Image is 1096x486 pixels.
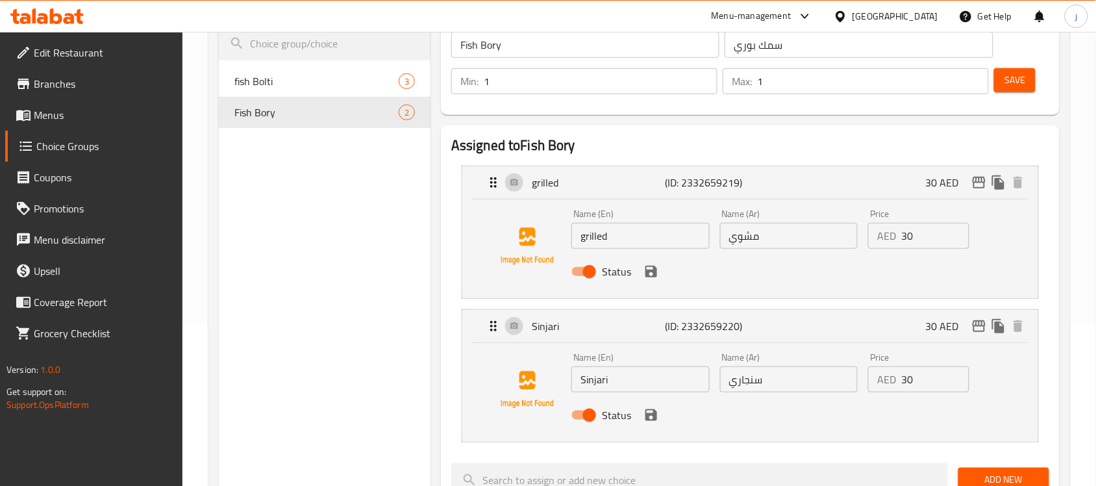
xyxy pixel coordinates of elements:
[877,372,896,387] p: AED
[5,99,183,131] a: Menus
[451,304,1049,448] li: ExpandSinjariName (En)Name (Ar)PriceAEDStatussave
[34,326,173,341] span: Grocery Checklist
[234,105,399,120] span: Fish Bory
[399,107,414,119] span: 2
[451,136,1049,155] h2: Assigned to Fish Bory
[712,8,791,24] div: Menu-management
[34,232,173,248] span: Menu disclaimer
[5,287,183,318] a: Coverage Report
[5,37,183,68] a: Edit Restaurant
[6,396,89,413] a: Support.OpsPlatform
[34,294,173,310] span: Coverage Report
[34,263,173,279] span: Upsell
[5,193,183,224] a: Promotions
[901,366,969,392] input: Please enter price
[1008,173,1028,192] button: delete
[969,173,989,192] button: edit
[532,175,665,190] p: grilled
[460,73,479,89] p: Min:
[34,107,173,123] span: Menus
[399,75,414,88] span: 3
[486,205,569,288] img: grilled
[34,45,173,60] span: Edit Restaurant
[486,348,569,431] img: Sinjari
[665,175,754,190] p: (ID: 2332659219)
[853,9,938,23] div: [GEOGRAPHIC_DATA]
[926,175,969,190] p: 30 AED
[571,366,710,392] input: Enter name En
[969,316,989,336] button: edit
[5,224,183,255] a: Menu disclaimer
[5,131,183,162] a: Choice Groups
[219,27,430,60] input: search
[6,383,66,400] span: Get support on:
[219,97,430,128] div: Fish Bory2
[5,162,183,193] a: Coupons
[34,201,173,216] span: Promotions
[532,318,665,334] p: Sinjari
[462,310,1038,342] div: Expand
[451,160,1049,304] li: Expandgrilled Name (En)Name (Ar)PriceAEDStatussave
[5,68,183,99] a: Branches
[989,316,1008,336] button: duplicate
[926,318,969,334] p: 30 AED
[602,407,631,423] span: Status
[1004,72,1025,88] span: Save
[1075,9,1077,23] span: j
[399,105,415,120] div: Choices
[641,262,661,281] button: save
[720,223,858,249] input: Enter name Ar
[720,366,858,392] input: Enter name Ar
[234,73,399,89] span: fish Bolti
[6,361,38,378] span: Version:
[641,405,661,425] button: save
[34,170,173,185] span: Coupons
[1008,316,1028,336] button: delete
[732,73,752,89] p: Max:
[994,68,1036,92] button: Save
[5,318,183,349] a: Grocery Checklist
[665,318,754,334] p: (ID: 2332659220)
[399,73,415,89] div: Choices
[602,264,631,279] span: Status
[571,223,710,249] input: Enter name En
[34,76,173,92] span: Branches
[5,255,183,287] a: Upsell
[36,138,173,154] span: Choice Groups
[219,66,430,97] div: fish Bolti3
[462,166,1038,199] div: Expand
[877,228,896,244] p: AED
[901,223,969,249] input: Please enter price
[989,173,1008,192] button: duplicate
[40,361,60,378] span: 1.0.0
